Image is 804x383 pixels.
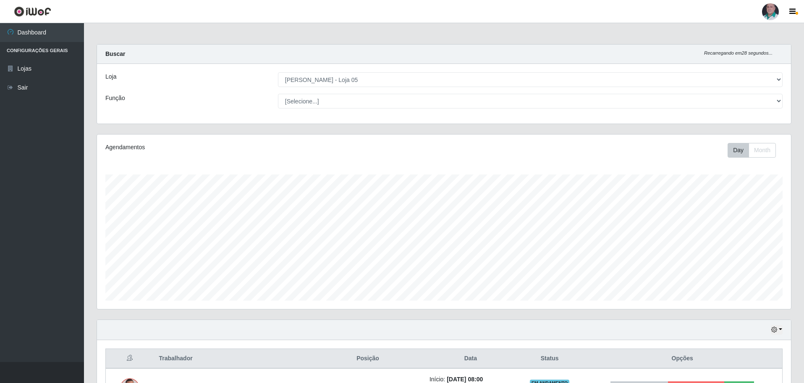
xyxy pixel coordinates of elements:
[447,376,483,383] time: [DATE] 08:00
[105,72,116,81] label: Loja
[154,349,312,369] th: Trabalhador
[105,143,380,152] div: Agendamentos
[582,349,782,369] th: Opções
[704,50,773,55] i: Recarregando em 28 segundos...
[14,6,51,17] img: CoreUI Logo
[311,349,424,369] th: Posição
[517,349,583,369] th: Status
[105,50,125,57] strong: Buscar
[105,94,125,103] label: Função
[728,143,783,158] div: Toolbar with button groups
[728,143,749,158] button: Day
[424,349,517,369] th: Data
[728,143,776,158] div: First group
[749,143,776,158] button: Month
